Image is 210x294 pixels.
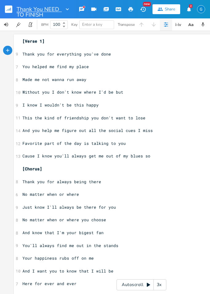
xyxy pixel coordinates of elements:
[153,4,180,14] button: Share
[197,5,205,13] img: Gabriella Ziegler
[117,279,166,290] div: Autoscroll
[22,38,45,44] span: [Verse 1]
[22,268,113,274] span: And I want you to know that I will be
[22,102,99,108] span: I know I wouldn't be this happy
[143,2,151,6] div: New
[17,6,62,12] span: Thank You NEED TO FINISH
[189,4,192,8] div: 2
[22,115,145,121] span: This the kind of friendship you don't want to lose
[22,166,42,172] span: [Chorus]
[154,279,165,290] div: 3x
[41,23,48,26] div: BPM
[22,255,94,261] span: Your happiness rubs off on me
[118,23,135,26] div: Transpose
[22,89,123,95] span: Without you I don't know where I'd be but
[71,23,77,26] div: Key
[22,128,153,133] span: And you help me figure out all the social cues I miss
[22,51,111,57] span: Thank you for everything you've done
[165,6,175,12] div: Share
[82,22,102,27] span: Enter a key
[22,77,86,82] span: Made me not wanna run away
[22,243,118,248] span: You'll always find me out in the stands
[22,204,116,210] span: Just know I'll always be there for you
[183,4,195,15] button: 2
[22,230,104,235] span: And know that I'm your bigest fan
[22,64,89,69] span: You helped me find my place
[22,281,77,286] span: Here for ever and ever
[22,179,101,184] span: Thank you for always being there
[22,153,150,159] span: Cause I know you'll always get me out of my blues so
[22,217,106,222] span: No matter when or where you choose
[137,4,149,15] button: New
[22,141,126,146] span: Favorite part of the day is talking to you
[22,191,79,197] span: No matter when or where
